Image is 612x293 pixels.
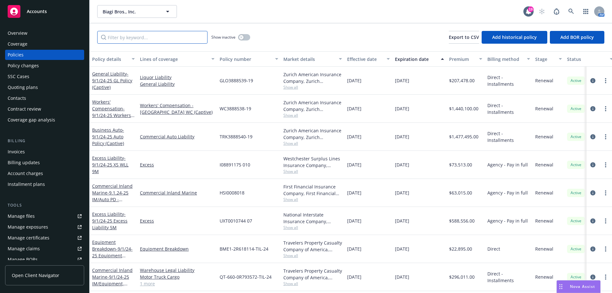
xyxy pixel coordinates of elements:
span: Biagi Bros., Inc. [103,8,158,15]
span: Show all [283,84,342,90]
span: [DATE] [395,217,409,224]
span: Show inactive [211,34,236,40]
button: Policy details [90,51,137,67]
div: Status [567,56,606,62]
a: SSC Cases [5,71,84,82]
div: Policy number [220,56,271,62]
span: Agency - Pay in full [487,217,528,224]
a: Billing updates [5,157,84,168]
span: I08891175 010 [220,161,250,168]
a: Workers' Compensation [92,99,131,125]
a: Contacts [5,93,84,103]
span: Add BOR policy [560,34,594,40]
span: Renewal [535,217,553,224]
span: [DATE] [347,133,361,140]
span: Nova Assist [570,284,595,289]
a: circleInformation [589,245,597,253]
a: Accounts [5,3,84,20]
span: $1,477,495.00 [449,133,478,140]
a: Policy changes [5,61,84,71]
a: Commercial Auto Liability [140,133,215,140]
a: Search [565,5,578,18]
div: National Interstate Insurance Company, National Interstate Insurance, Artex risk [283,211,342,225]
span: $296,011.00 [449,274,475,280]
a: General Liability [92,71,132,90]
span: TRK3888540-19 [220,133,252,140]
span: Direct [487,245,500,252]
a: Overview [5,28,84,38]
div: Lines of coverage [140,56,208,62]
a: more [602,273,609,281]
span: UXT0010744 07 [220,217,252,224]
button: Lines of coverage [137,51,217,67]
div: Manage files [8,211,35,221]
span: Add historical policy [492,34,537,40]
span: [DATE] [395,105,409,112]
span: [DATE] [395,77,409,84]
span: - 9/1/24-25 Auto Policy (Captive) [92,127,124,146]
button: Add BOR policy [550,31,604,44]
button: Market details [281,51,345,67]
span: BME1-2R618114-TIL-24 [220,245,268,252]
span: Show all [283,169,342,174]
a: Manage files [5,211,84,221]
button: Biagi Bros., Inc. [97,5,177,18]
a: more [602,217,609,225]
a: circleInformation [589,161,597,169]
div: Billing [5,138,84,144]
a: Manage exposures [5,222,84,232]
a: 1 more [140,280,215,287]
span: [DATE] [347,77,361,84]
span: Show all [283,253,342,258]
span: Active [570,134,582,140]
span: [DATE] [347,105,361,112]
a: Start snowing [535,5,548,18]
a: circleInformation [589,105,597,113]
a: more [602,133,609,141]
span: HSI0008018 [220,189,244,196]
span: - 9/1/24-25 GL Policy (Captive) [92,71,132,90]
button: Billing method [485,51,533,67]
span: Renewal [535,105,553,112]
div: Billing updates [8,157,40,168]
div: Manage BORs [8,254,38,265]
span: Renewal [535,161,553,168]
div: Expiration date [395,56,437,62]
div: Premium [449,56,475,62]
a: Manage BORs [5,254,84,265]
div: Westchester Surplus Lines Insurance Company, Chubb Group, Amwins [283,155,342,169]
span: [DATE] [347,189,361,196]
span: Show all [283,113,342,118]
span: Direct - Installments [487,74,530,87]
a: Equipment Breakdown [92,239,133,265]
span: [DATE] [395,161,409,168]
a: more [602,161,609,169]
a: Liquor Liability [140,74,215,81]
a: more [602,105,609,113]
span: Renewal [535,274,553,280]
span: - 9/1/24-25 XS WLL 9M [92,155,128,174]
span: [DATE] [347,274,361,280]
a: Business Auto [92,127,124,146]
a: Quoting plans [5,82,84,92]
a: circleInformation [589,189,597,197]
span: Show all [283,141,342,146]
a: Excess [140,217,215,224]
div: Coverage gap analysis [8,115,55,125]
span: Renewal [535,245,553,252]
div: Invoices [8,147,25,157]
div: Billing method [487,56,523,62]
span: GLO3888539‐19 [220,77,253,84]
a: Equipment Breakdown [140,245,215,252]
span: Agency - Pay in full [487,189,528,196]
div: 19 [528,6,534,12]
button: Add historical policy [482,31,547,44]
input: Filter by keyword... [97,31,208,44]
div: Policy details [92,56,128,62]
a: circleInformation [589,217,597,225]
span: Export to CSV [449,34,479,40]
a: Contract review [5,104,84,114]
a: Invoices [5,147,84,157]
span: QT-660-0R793572-TIL-24 [220,274,272,280]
